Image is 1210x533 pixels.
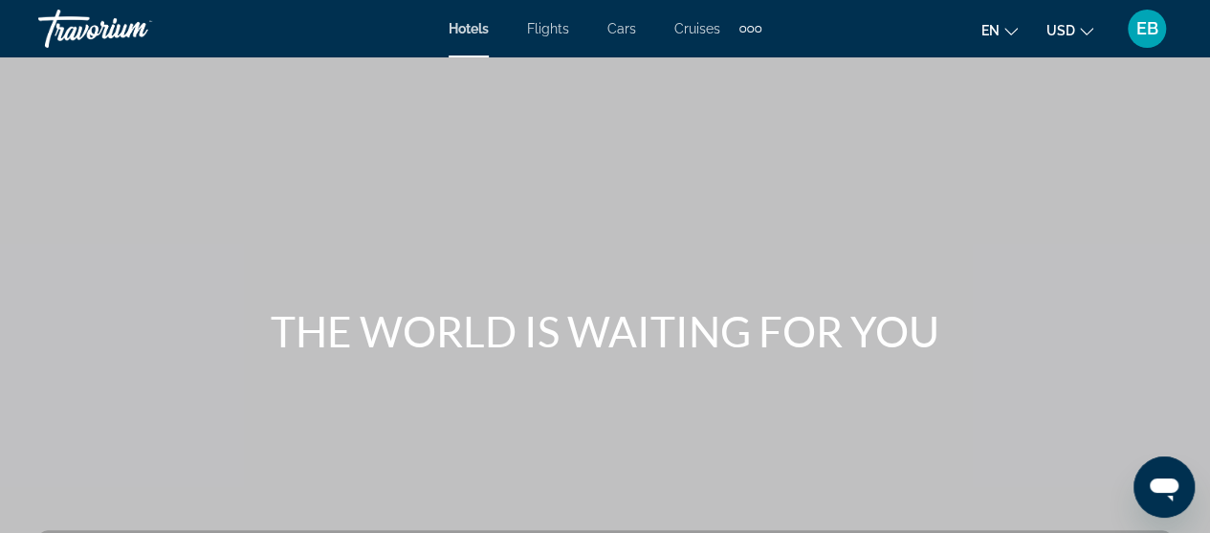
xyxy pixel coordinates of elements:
iframe: Кнопка запуска окна обмена сообщениями [1133,456,1195,518]
h1: THE WORLD IS WAITING FOR YOU [247,306,964,356]
span: EB [1136,19,1158,38]
span: USD [1046,23,1075,38]
button: Extra navigation items [739,13,761,44]
button: User Menu [1122,9,1172,49]
a: Cruises [674,21,720,36]
span: en [981,23,1000,38]
a: Flights [527,21,569,36]
a: Travorium [38,4,230,54]
a: Cars [607,21,636,36]
a: Hotels [449,21,489,36]
button: Change currency [1046,16,1093,44]
button: Change language [981,16,1018,44]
